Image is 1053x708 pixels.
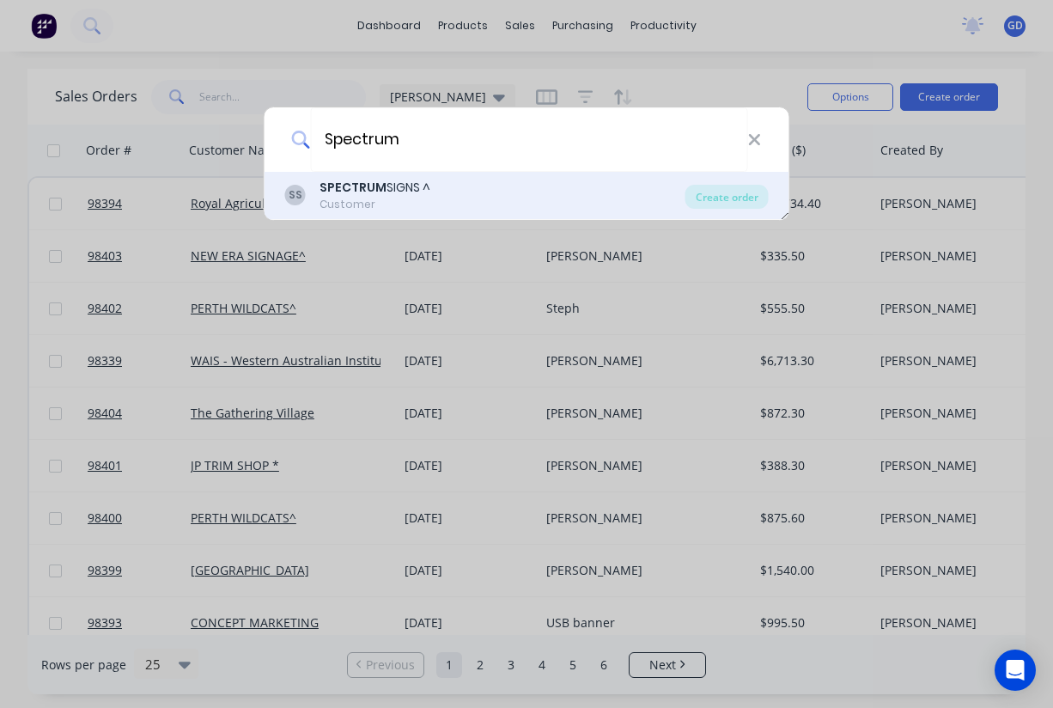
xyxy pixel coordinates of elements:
b: SPECTRUM [320,179,387,196]
div: SS [285,185,306,205]
div: Customer [320,197,430,212]
input: Enter a customer name to create a new order... [310,107,747,172]
div: SIGNS ^ [320,179,430,197]
div: Open Intercom Messenger [995,650,1036,691]
div: Create order [685,185,769,209]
